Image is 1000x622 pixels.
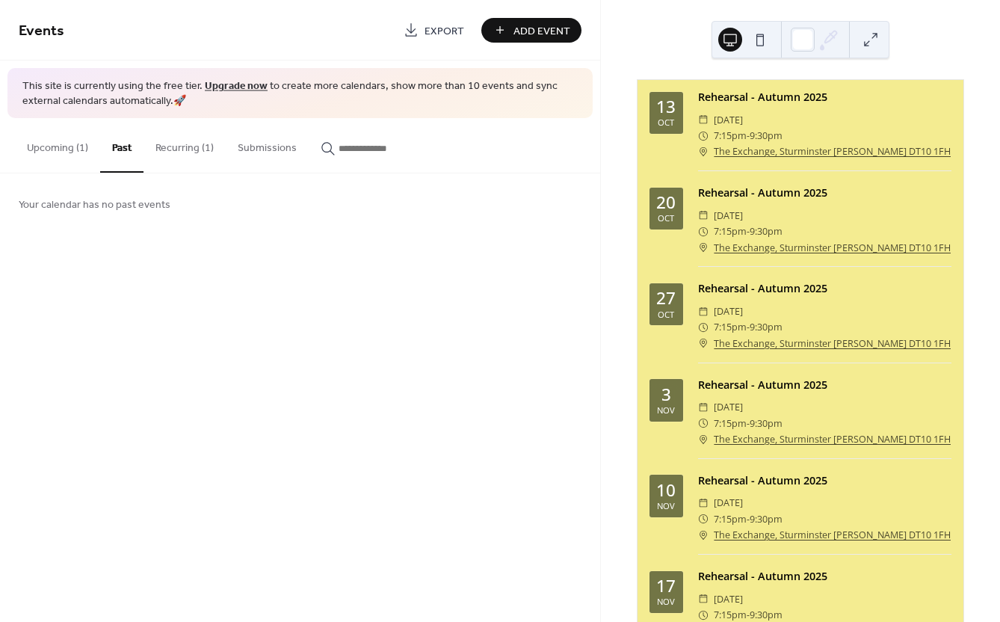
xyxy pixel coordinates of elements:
[658,310,674,318] div: Oct
[714,511,747,527] span: 7:15pm
[698,431,709,447] div: ​
[698,128,709,144] div: ​
[747,416,750,431] span: -
[19,197,170,213] span: Your calendar has no past events
[656,482,676,499] div: 10
[747,224,750,239] span: -
[714,431,951,447] a: The Exchange, Sturminster [PERSON_NAME] DT10 1FH
[698,89,951,105] div: Rehearsal - Autumn 2025
[714,128,747,144] span: 7:15pm
[698,112,709,128] div: ​
[750,128,783,144] span: 9:30pm
[750,224,783,239] span: 9:30pm
[747,128,750,144] span: -
[698,472,951,489] div: Rehearsal - Autumn 2025
[747,319,750,335] span: -
[714,240,951,256] a: The Exchange, Sturminster [PERSON_NAME] DT10 1FH
[226,118,309,171] button: Submissions
[698,511,709,527] div: ​
[205,76,268,96] a: Upgrade now
[714,336,951,351] a: The Exchange, Sturminster [PERSON_NAME] DT10 1FH
[657,502,675,510] div: Nov
[698,240,709,256] div: ​
[656,578,676,595] div: 17
[698,527,709,543] div: ​
[698,304,709,319] div: ​
[698,416,709,431] div: ​
[15,118,100,171] button: Upcoming (1)
[750,416,783,431] span: 9:30pm
[392,18,475,43] a: Export
[714,591,743,607] span: [DATE]
[656,194,676,212] div: 20
[750,511,783,527] span: 9:30pm
[714,224,747,239] span: 7:15pm
[658,118,674,126] div: Oct
[513,23,570,39] span: Add Event
[714,112,743,128] span: [DATE]
[698,280,951,297] div: Rehearsal - Autumn 2025
[481,18,581,43] button: Add Event
[698,568,951,585] div: Rehearsal - Autumn 2025
[143,118,226,171] button: Recurring (1)
[698,377,951,393] div: Rehearsal - Autumn 2025
[698,319,709,335] div: ​
[714,416,747,431] span: 7:15pm
[658,214,674,222] div: Oct
[698,224,709,239] div: ​
[698,495,709,511] div: ​
[698,591,709,607] div: ​
[661,387,671,404] div: 3
[19,16,64,46] span: Events
[425,23,464,39] span: Export
[698,144,709,159] div: ​
[698,399,709,415] div: ​
[22,79,578,108] span: This site is currently using the free tier. to create more calendars, show more than 10 events an...
[714,495,743,511] span: [DATE]
[714,304,743,319] span: [DATE]
[698,336,709,351] div: ​
[698,185,951,201] div: Rehearsal - Autumn 2025
[714,208,743,224] span: [DATE]
[714,319,747,335] span: 7:15pm
[714,144,951,159] a: The Exchange, Sturminster [PERSON_NAME] DT10 1FH
[657,406,675,414] div: Nov
[747,511,750,527] span: -
[657,597,675,606] div: Nov
[100,118,143,173] button: Past
[714,399,743,415] span: [DATE]
[698,208,709,224] div: ​
[714,527,951,543] a: The Exchange, Sturminster [PERSON_NAME] DT10 1FH
[750,319,783,335] span: 9:30pm
[656,99,676,116] div: 13
[656,290,676,307] div: 27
